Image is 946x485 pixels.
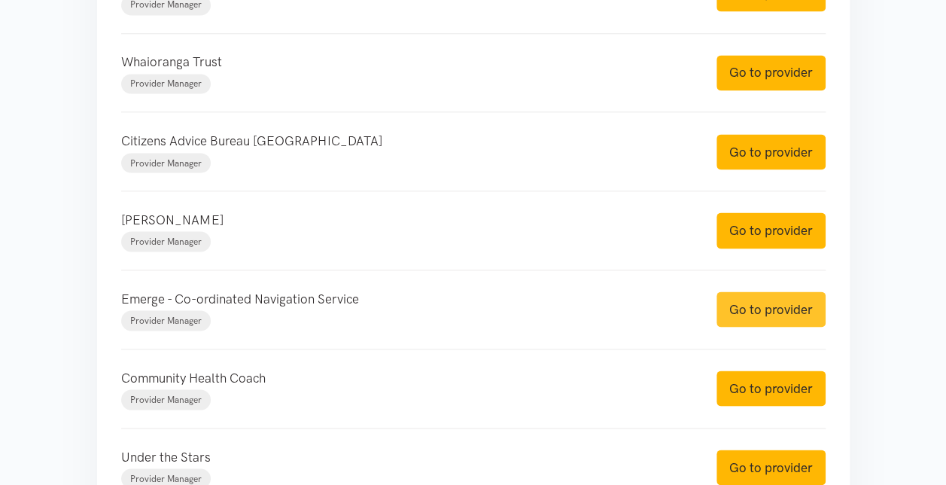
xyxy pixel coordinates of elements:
[716,134,826,169] a: Go to provider
[130,236,202,246] span: Provider Manager
[716,371,826,406] a: Go to provider
[121,288,686,309] p: Emerge - Co-ordinated Navigation Service
[716,291,826,327] a: Go to provider
[130,394,202,404] span: Provider Manager
[121,447,686,467] p: Under the Stars
[716,212,826,248] a: Go to provider
[130,315,202,325] span: Provider Manager
[130,157,202,168] span: Provider Manager
[716,450,826,485] a: Go to provider
[130,78,202,89] span: Provider Manager
[121,52,686,72] p: Whaioranga Trust
[716,55,826,90] a: Go to provider
[121,130,686,151] p: Citizens Advice Bureau [GEOGRAPHIC_DATA]
[121,368,686,388] p: Community Health Coach
[121,209,686,230] p: [PERSON_NAME]
[130,473,202,483] span: Provider Manager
